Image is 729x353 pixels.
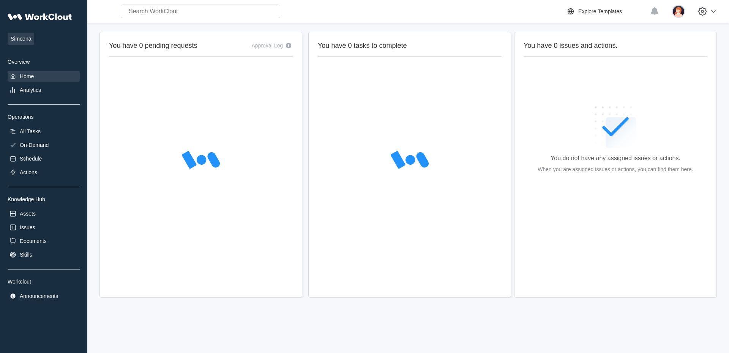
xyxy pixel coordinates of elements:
a: Explore Templates [566,7,646,16]
a: Home [8,71,80,82]
a: Issues [8,222,80,233]
div: Schedule [20,156,42,162]
a: Assets [8,208,80,219]
span: Simcona [8,33,34,45]
a: All Tasks [8,126,80,137]
a: Documents [8,236,80,246]
a: Actions [8,167,80,178]
div: All Tasks [20,128,41,134]
div: Analytics [20,87,41,93]
div: Approval Log [251,43,283,49]
div: Skills [20,252,32,258]
a: Analytics [8,85,80,95]
h2: You have 0 pending requests [109,41,197,50]
div: Knowledge Hub [8,196,80,202]
a: Announcements [8,291,80,301]
div: Documents [20,238,47,244]
div: Home [20,73,34,79]
div: Announcements [20,293,58,299]
div: Overview [8,59,80,65]
a: Skills [8,249,80,260]
div: Actions [20,169,37,175]
div: Assets [20,211,36,217]
input: Search WorkClout [121,5,280,18]
div: Operations [8,114,80,120]
img: user-2.png [672,5,685,18]
h2: You have 0 tasks to complete [318,41,502,50]
div: Issues [20,224,35,230]
div: Workclout [8,279,80,285]
div: On-Demand [20,142,49,148]
div: Explore Templates [578,8,622,14]
div: You do not have any assigned issues or actions. [551,155,680,162]
h2: You have 0 issues and actions. [524,41,707,50]
a: Schedule [8,153,80,164]
a: On-Demand [8,140,80,150]
div: When you are assigned issues or actions, you can find them here. [538,165,693,174]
